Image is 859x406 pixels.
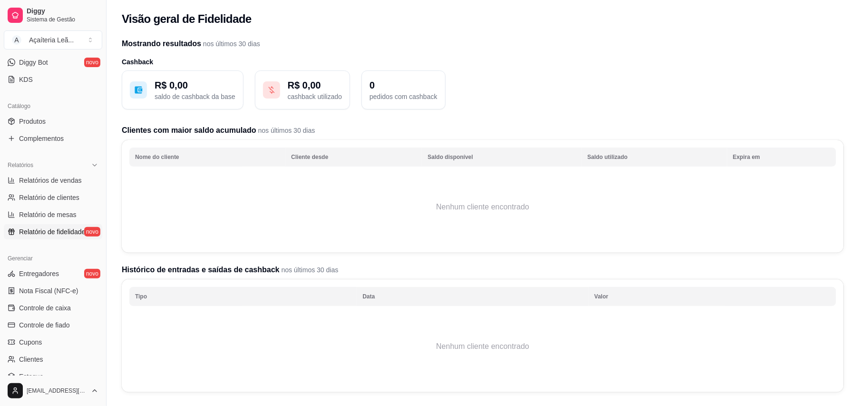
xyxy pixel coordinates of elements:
span: Relatório de clientes [19,193,79,202]
div: Açaíteria Leã ... [29,35,74,45]
a: Nota Fiscal (NFC-e) [4,283,102,298]
td: Nenhum cliente encontrado [129,169,836,245]
span: Cupons [19,337,42,347]
th: Cliente desde [285,148,422,167]
a: Cupons [4,335,102,350]
span: Controle de fiado [19,320,70,330]
a: Estoque [4,369,102,384]
span: Estoque [19,372,43,381]
button: Select a team [4,30,102,50]
span: Clientes [19,355,43,364]
p: pedidos com cashback [370,92,437,101]
span: A [12,35,21,45]
h3: Cashback [122,57,844,67]
p: R$ 0,00 [155,79,235,92]
span: Relatórios de vendas [19,176,82,185]
th: Valor [589,287,836,306]
p: R$ 0,00 [288,79,342,92]
span: Relatório de fidelidade [19,227,85,237]
span: Diggy Bot [19,58,48,67]
th: Tipo [129,287,357,306]
a: Relatório de clientes [4,190,102,205]
span: Relatórios [8,161,33,169]
p: saldo de cashback da base [155,92,235,101]
span: Produtos [19,117,46,126]
th: Expira em [727,148,836,167]
a: Relatório de fidelidadenovo [4,224,102,239]
div: Gerenciar [4,251,102,266]
span: nos últimos 30 dias [256,127,315,134]
h2: Histórico de entradas e saídas de cashback [122,264,844,276]
td: Nenhum cliente encontrado [129,308,836,385]
a: Controle de caixa [4,300,102,316]
span: Sistema de Gestão [27,16,98,23]
span: Relatório de mesas [19,210,77,219]
a: DiggySistema de Gestão [4,4,102,27]
a: Relatório de mesas [4,207,102,222]
span: Entregadores [19,269,59,278]
button: [EMAIL_ADDRESS][DOMAIN_NAME] [4,379,102,402]
h2: Clientes com maior saldo acumulado [122,125,844,136]
span: Nota Fiscal (NFC-e) [19,286,78,296]
th: Saldo utilizado [582,148,727,167]
span: nos últimos 30 dias [201,40,260,48]
a: Diggy Botnovo [4,55,102,70]
button: R$ 0,00cashback utilizado [255,70,350,109]
th: Nome do cliente [129,148,285,167]
span: Diggy [27,7,98,16]
th: Saldo disponível [422,148,582,167]
a: Produtos [4,114,102,129]
span: Controle de caixa [19,303,71,313]
a: Controle de fiado [4,317,102,333]
p: 0 [370,79,437,92]
span: KDS [19,75,33,84]
p: cashback utilizado [288,92,342,101]
h2: Mostrando resultados [122,38,844,50]
span: [EMAIL_ADDRESS][DOMAIN_NAME] [27,387,87,395]
a: Entregadoresnovo [4,266,102,281]
a: Relatórios de vendas [4,173,102,188]
a: KDS [4,72,102,87]
th: Data [357,287,588,306]
a: Complementos [4,131,102,146]
h2: Visão geral de Fidelidade [122,11,252,27]
span: nos últimos 30 dias [280,266,339,274]
span: Complementos [19,134,64,143]
div: Catálogo [4,99,102,114]
a: Clientes [4,352,102,367]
